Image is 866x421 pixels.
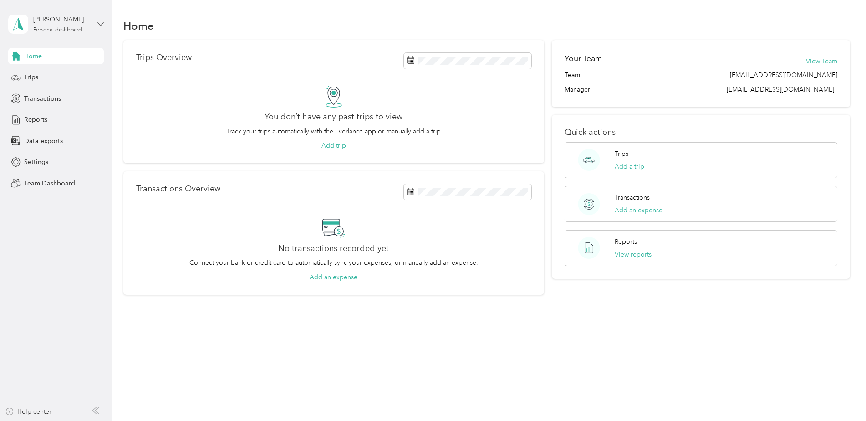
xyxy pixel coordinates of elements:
[615,250,652,259] button: View reports
[24,94,61,103] span: Transactions
[806,56,837,66] button: View Team
[565,85,590,94] span: Manager
[24,51,42,61] span: Home
[727,86,834,93] span: [EMAIL_ADDRESS][DOMAIN_NAME]
[615,237,637,246] p: Reports
[24,72,38,82] span: Trips
[24,136,63,146] span: Data exports
[565,70,580,80] span: Team
[123,21,154,31] h1: Home
[615,205,662,215] button: Add an expense
[33,15,90,24] div: [PERSON_NAME]
[5,407,51,416] button: Help center
[310,272,357,282] button: Add an expense
[136,53,192,62] p: Trips Overview
[615,193,650,202] p: Transactions
[321,141,346,150] button: Add trip
[189,258,478,267] p: Connect your bank or credit card to automatically sync your expenses, or manually add an expense.
[565,128,837,137] p: Quick actions
[278,244,389,253] h2: No transactions recorded yet
[33,27,82,33] div: Personal dashboard
[226,127,441,136] p: Track your trips automatically with the Everlance app or manually add a trip
[265,112,402,122] h2: You don’t have any past trips to view
[24,179,75,188] span: Team Dashboard
[730,70,837,80] span: [EMAIL_ADDRESS][DOMAIN_NAME]
[615,149,628,159] p: Trips
[815,370,866,421] iframe: Everlance-gr Chat Button Frame
[24,115,47,124] span: Reports
[615,162,644,171] button: Add a trip
[24,157,48,167] span: Settings
[565,53,602,64] h2: Your Team
[136,184,220,194] p: Transactions Overview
